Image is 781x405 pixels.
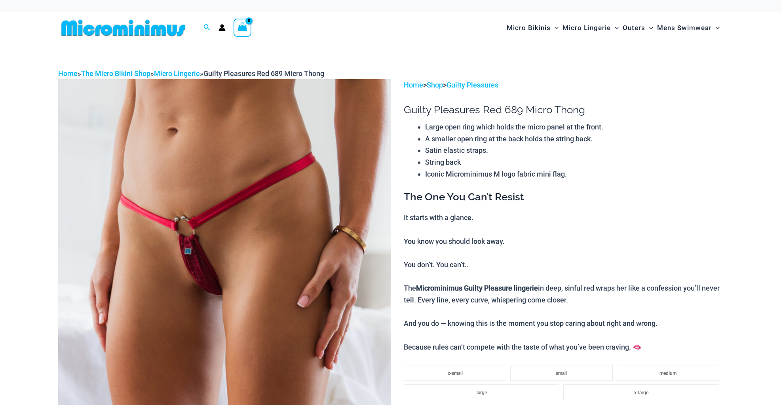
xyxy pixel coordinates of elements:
a: Guilty Pleasures [447,81,498,89]
li: large [404,384,559,400]
li: Satin elastic straps. [425,145,723,156]
span: small [556,371,567,376]
a: Account icon link [219,24,226,31]
span: Guilty Pleasures Red 689 Micro Thong [203,69,324,78]
nav: Site Navigation [504,15,723,41]
a: Micro LingerieMenu ToggleMenu Toggle [561,16,621,40]
a: The Micro Bikini Shop [81,69,150,78]
p: > > [404,79,723,91]
a: Mens SwimwearMenu ToggleMenu Toggle [655,16,722,40]
a: Home [58,69,78,78]
li: x-large [563,384,719,400]
li: Iconic Microminimus M logo fabric mini flag. [425,168,723,180]
span: » » » [58,69,324,78]
a: Search icon link [203,23,211,33]
li: A smaller open ring at the back holds the string back. [425,133,723,145]
li: medium [617,365,719,381]
li: Large open ring which holds the micro panel at the front. [425,121,723,133]
span: x-small [448,371,463,376]
a: Micro Lingerie [154,69,200,78]
span: large [477,390,487,395]
li: String back [425,156,723,168]
span: Menu Toggle [611,18,619,38]
a: Shop [427,81,443,89]
h1: Guilty Pleasures Red 689 Micro Thong [404,104,723,116]
span: Menu Toggle [712,18,720,38]
b: Microminimus Guilty Pleasure lingerie [416,284,538,292]
li: small [510,365,613,381]
span: Menu Toggle [551,18,559,38]
span: medium [659,371,676,376]
span: Outers [623,18,645,38]
span: Micro Lingerie [562,18,611,38]
span: Mens Swimwear [657,18,712,38]
span: x-large [634,390,648,395]
li: x-small [404,365,506,381]
a: Micro BikinisMenu ToggleMenu Toggle [505,16,561,40]
a: View Shopping Cart, empty [234,19,252,37]
img: MM SHOP LOGO FLAT [58,19,188,37]
span: Menu Toggle [645,18,653,38]
p: It starts with a glance. You know you should look away. You don’t. You can’t.. The in deep, sinfu... [404,212,723,353]
a: Home [404,81,423,89]
span: Micro Bikinis [507,18,551,38]
h3: The One You Can’t Resist [404,190,723,204]
a: OutersMenu ToggleMenu Toggle [621,16,655,40]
